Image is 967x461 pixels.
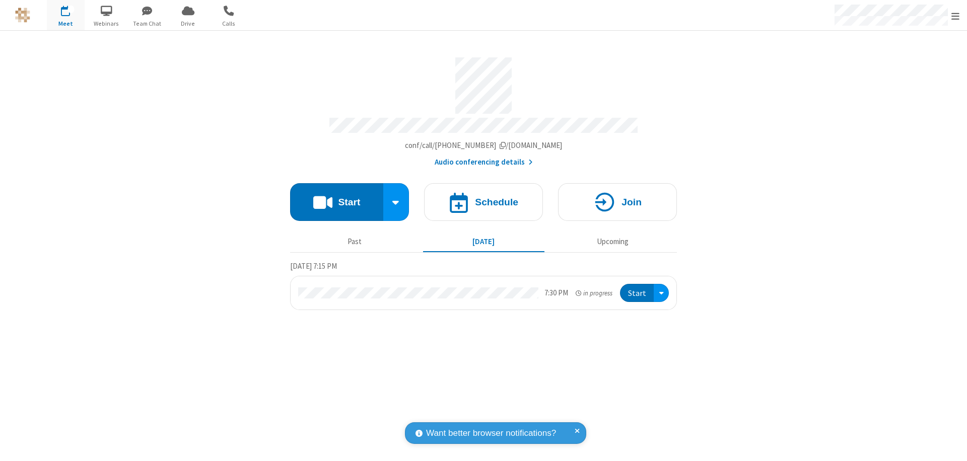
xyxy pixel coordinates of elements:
[88,19,125,28] span: Webinars
[552,232,673,251] button: Upcoming
[424,183,543,221] button: Schedule
[383,183,409,221] div: Start conference options
[294,232,416,251] button: Past
[210,19,248,28] span: Calls
[68,6,75,13] div: 1
[423,232,544,251] button: [DATE]
[544,287,568,299] div: 7:30 PM
[47,19,85,28] span: Meet
[290,261,337,271] span: [DATE] 7:15 PM
[128,19,166,28] span: Team Chat
[426,427,556,440] span: Want better browser notifications?
[475,197,518,207] h4: Schedule
[290,260,677,311] section: Today's Meetings
[405,140,563,151] button: Copy my meeting room linkCopy my meeting room link
[169,19,207,28] span: Drive
[405,140,563,150] span: Copy my meeting room link
[435,157,533,168] button: Audio conferencing details
[15,8,30,23] img: QA Selenium DO NOT DELETE OR CHANGE
[576,288,612,298] em: in progress
[654,284,669,302] div: Open menu
[620,284,654,302] button: Start
[621,197,642,207] h4: Join
[338,197,360,207] h4: Start
[290,183,383,221] button: Start
[290,50,677,168] section: Account details
[558,183,677,221] button: Join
